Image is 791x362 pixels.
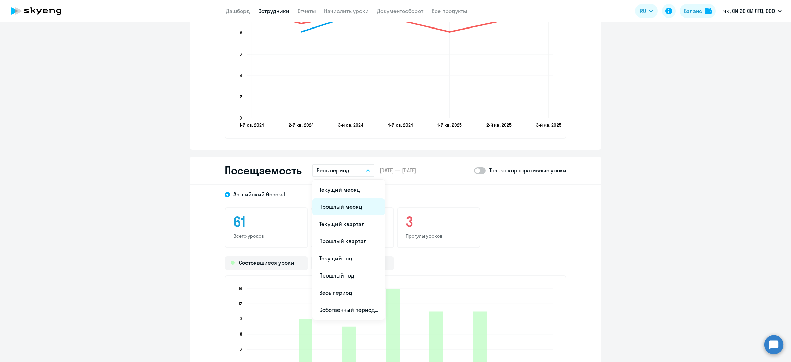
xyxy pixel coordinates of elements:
text: 8 [240,331,242,337]
p: Всего уроков [233,233,299,239]
text: 3-й кв. 2025 [536,122,561,128]
p: чк, СИ ЭС СИ ЛТД, ООО [723,7,775,15]
text: 6 [240,52,242,57]
h2: Посещаемость [225,163,301,177]
div: Баланс [684,7,702,15]
text: 2-й кв. 2024 [289,122,314,128]
text: 12 [239,301,242,306]
text: 1-й кв. 2025 [437,122,462,128]
a: Документооборот [377,8,423,14]
p: Весь период [317,166,349,174]
p: Прогулы уроков [406,233,471,239]
a: Отчеты [298,8,316,14]
text: 6 [240,347,242,352]
text: 0 [240,115,242,121]
text: 3-й кв. 2024 [338,122,363,128]
text: 10 [238,316,242,321]
p: Только корпоративные уроки [489,166,566,174]
button: Балансbalance [680,4,716,18]
text: 1-й кв. 2024 [240,122,264,128]
button: чк, СИ ЭС СИ ЛТД, ООО [720,3,785,19]
span: [DATE] — [DATE] [380,167,416,174]
a: Сотрудники [258,8,289,14]
text: 2 [240,94,242,99]
span: RU [640,7,646,15]
ul: RU [312,180,385,320]
text: 8 [240,30,242,35]
a: Все продукты [432,8,467,14]
h3: 3 [406,214,471,230]
button: Весь период [312,164,374,177]
div: Прогулы [311,256,394,270]
span: Английский General [233,191,285,198]
a: Дашборд [226,8,250,14]
text: 14 [239,286,242,291]
text: 4 [240,73,242,78]
text: 2-й кв. 2025 [486,122,512,128]
a: Начислить уроки [324,8,369,14]
h3: 61 [233,214,299,230]
button: RU [635,4,658,18]
text: 4-й кв. 2024 [388,122,413,128]
img: balance [705,8,712,14]
div: Состоявшиеся уроки [225,256,308,270]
